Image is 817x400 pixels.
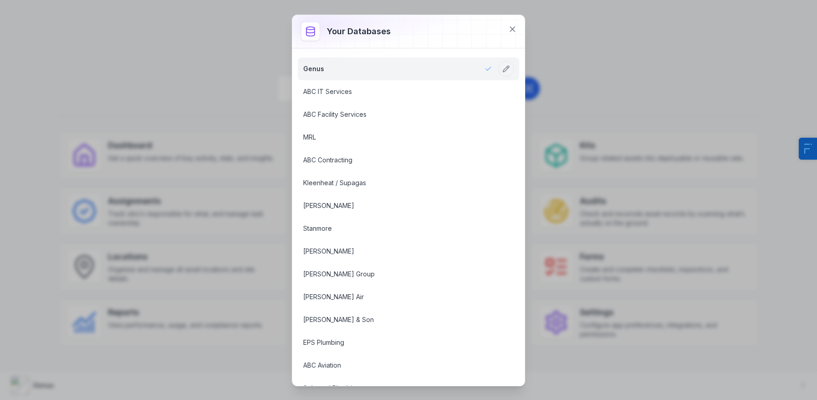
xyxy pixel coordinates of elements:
a: Selected Plumbing [303,384,492,393]
a: [PERSON_NAME] Group [303,270,492,279]
a: Stanmore [303,224,492,233]
a: Kleenheat / Supagas [303,178,492,187]
a: Genus [303,64,492,73]
a: [PERSON_NAME] [303,247,492,256]
a: EPS Plumbing [303,338,492,347]
a: ABC Aviation [303,361,492,370]
a: [PERSON_NAME] Air [303,292,492,301]
a: ABC Contracting [303,156,492,165]
a: MRL [303,133,492,142]
a: ABC Facility Services [303,110,492,119]
a: [PERSON_NAME] & Son [303,315,492,324]
h3: Your databases [327,25,391,38]
a: [PERSON_NAME] [303,201,492,210]
a: ABC IT Services [303,87,492,96]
